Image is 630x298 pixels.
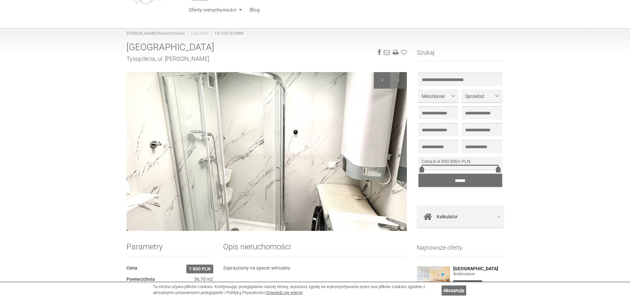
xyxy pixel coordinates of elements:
h1: [GEOGRAPHIC_DATA] [126,42,407,53]
div: - [418,157,502,170]
span: Cena: [422,159,433,164]
a: Oferty nieruchomości [184,3,245,17]
a: 18/10475/OMW [215,31,244,36]
span: 0 [433,159,436,164]
a: Dowiedz się więcej [267,290,303,295]
a: Blog [245,3,260,17]
img: Mieszkanie Wynajem Katowice Tysiąclecia Ułańska [126,72,407,231]
div: Ta strona używa plików cookies. Kontynuując przeglądanie naszej strony, wyrażasz zgodę na wykorzy... [153,284,438,296]
button: Sprzedaż [462,89,502,103]
a: [GEOGRAPHIC_DATA] [453,266,504,271]
span: 4 000 000+ PLN [437,159,470,164]
a: [PERSON_NAME] Nieruchomości [126,31,185,36]
span: Kalkulator [437,212,458,221]
dt: Powierzchnia [126,276,155,282]
span: Mieszkanie [422,93,450,100]
h3: Szukaj [417,49,504,61]
figure: Śródmieście [453,271,504,277]
dt: Cena [126,265,137,271]
dd: 36,70 m2 [126,276,213,282]
a: Akceptuję [442,285,466,295]
span: 1 800 PLN [186,265,213,273]
span: Sprzedaż [465,93,494,100]
h3: Najnowsze oferty [417,244,504,256]
li: Lista ofert [185,31,209,36]
h2: Tysiąclecia, ul. [PERSON_NAME] [126,56,407,62]
h2: Parametry [126,242,213,256]
div: 379 000 PLN [453,280,482,288]
h2: Opis nieruchomości [223,242,407,256]
button: Mieszkanie [418,89,459,103]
